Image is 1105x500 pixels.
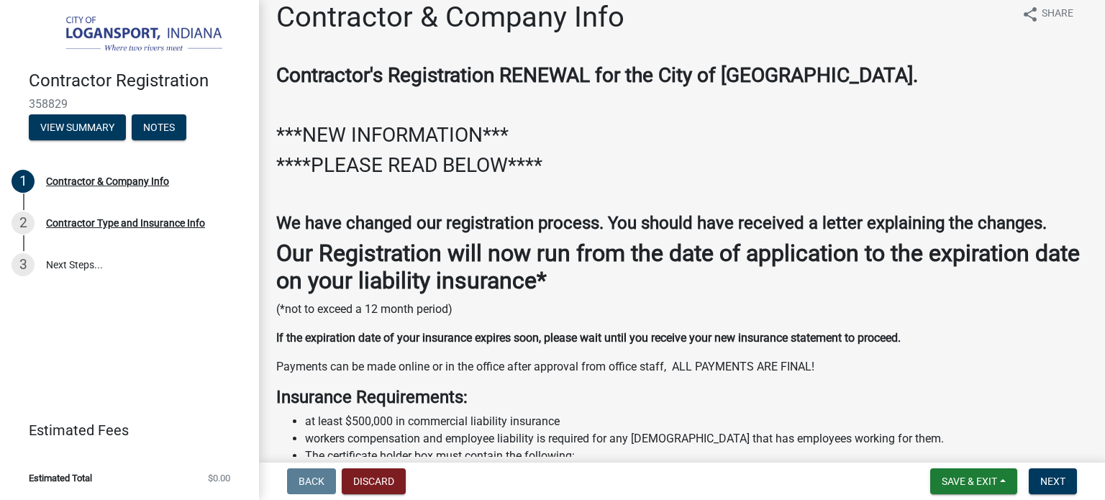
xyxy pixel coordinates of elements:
[1042,6,1073,23] span: Share
[942,476,997,487] span: Save & Exit
[29,71,247,91] h4: Contractor Registration
[29,122,126,134] wm-modal-confirm: Summary
[930,468,1017,494] button: Save & Exit
[46,218,205,228] div: Contractor Type and Insurance Info
[276,63,918,87] strong: Contractor's Registration RENEWAL for the City of [GEOGRAPHIC_DATA].
[276,387,468,407] strong: Insurance Requirements:
[12,416,236,445] a: Estimated Fees
[46,176,169,186] div: Contractor & Company Info
[1040,476,1065,487] span: Next
[276,240,1080,294] strong: Our Registration will now run from the date of application to the expiration date on your liabili...
[12,212,35,235] div: 2
[208,473,230,483] span: $0.00
[276,213,1047,233] strong: We have changed our registration process. You should have received a letter explaining the changes.
[29,97,230,111] span: 358829
[29,473,92,483] span: Estimated Total
[12,170,35,193] div: 1
[342,468,406,494] button: Discard
[305,447,1088,465] p: The certificate holder box must contain the following:
[276,358,1088,376] p: Payments can be made online or in the office after approval from office staff, ALL PAYMENTS ARE F...
[1022,6,1039,23] i: share
[29,114,126,140] button: View Summary
[305,430,1088,447] li: workers compensation and employee liability is required for any [DEMOGRAPHIC_DATA] that has emplo...
[1029,468,1077,494] button: Next
[287,468,336,494] button: Back
[29,15,236,55] img: City of Logansport, Indiana
[276,331,901,345] strong: If the expiration date of your insurance expires soon, please wait until you receive your new ins...
[276,301,1088,318] p: (*not to exceed a 12 month period)
[132,122,186,134] wm-modal-confirm: Notes
[132,114,186,140] button: Notes
[12,253,35,276] div: 3
[299,476,324,487] span: Back
[305,413,1088,430] li: at least $500,000 in commercial liability insurance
